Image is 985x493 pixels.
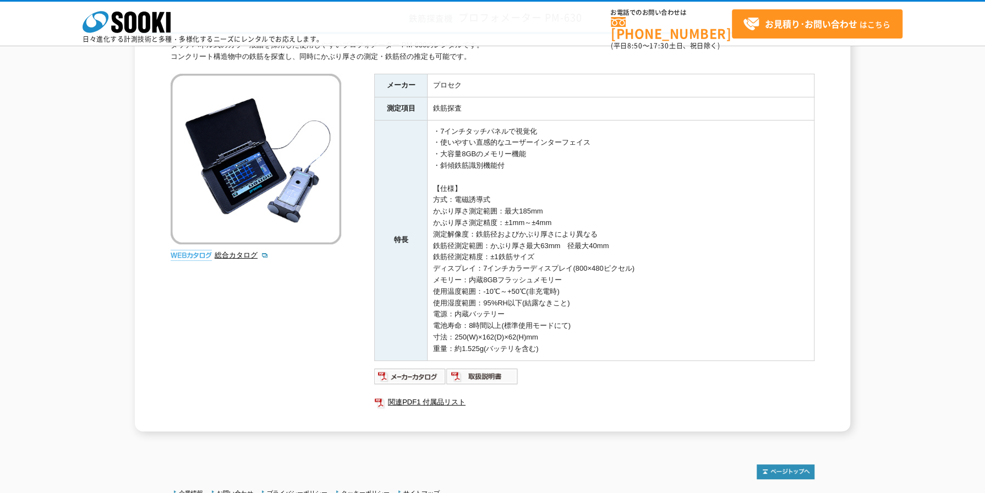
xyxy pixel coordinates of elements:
[375,97,428,120] th: 測定項目
[428,97,814,120] td: 鉄筋探査
[171,74,341,244] img: プロフォメーター PM-630
[428,120,814,360] td: ・7インチタッチパネルで視覚化 ・使いやすい直感的なユーザーインターフェイス ・大容量8GBのメモリー機能 ・斜傾鉄筋識別機能付 【仕様】 方式：電磁誘導式 かぶり厚さ測定範囲：最大185mm ...
[215,251,269,259] a: 総合カタログ
[171,40,814,63] div: タッチパネル式のカラー液晶を採用した使用しやすいプロフォメーター PM-630のレンタルです。 コンクリート構造物中の鉄筋を探査し、同時にかぶり厚さの測定・鉄筋径の推定も可能です。
[732,9,902,39] a: お見積り･お問い合わせはこちら
[765,17,857,30] strong: お見積り･お問い合わせ
[611,17,732,40] a: [PHONE_NUMBER]
[375,120,428,360] th: 特長
[374,395,814,409] a: 関連PDF1 付属品リスト
[83,36,324,42] p: 日々進化する計測技術と多種・多様化するニーズにレンタルでお応えします。
[757,464,814,479] img: トップページへ
[375,74,428,97] th: メーカー
[446,368,518,385] img: 取扱説明書
[428,74,814,97] td: プロセク
[743,16,890,32] span: はこちら
[649,41,669,51] span: 17:30
[611,9,732,16] span: お電話でのお問い合わせは
[374,375,446,383] a: メーカーカタログ
[374,368,446,385] img: メーカーカタログ
[627,41,643,51] span: 8:50
[446,375,518,383] a: 取扱説明書
[171,250,212,261] img: webカタログ
[611,41,720,51] span: (平日 ～ 土日、祝日除く)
